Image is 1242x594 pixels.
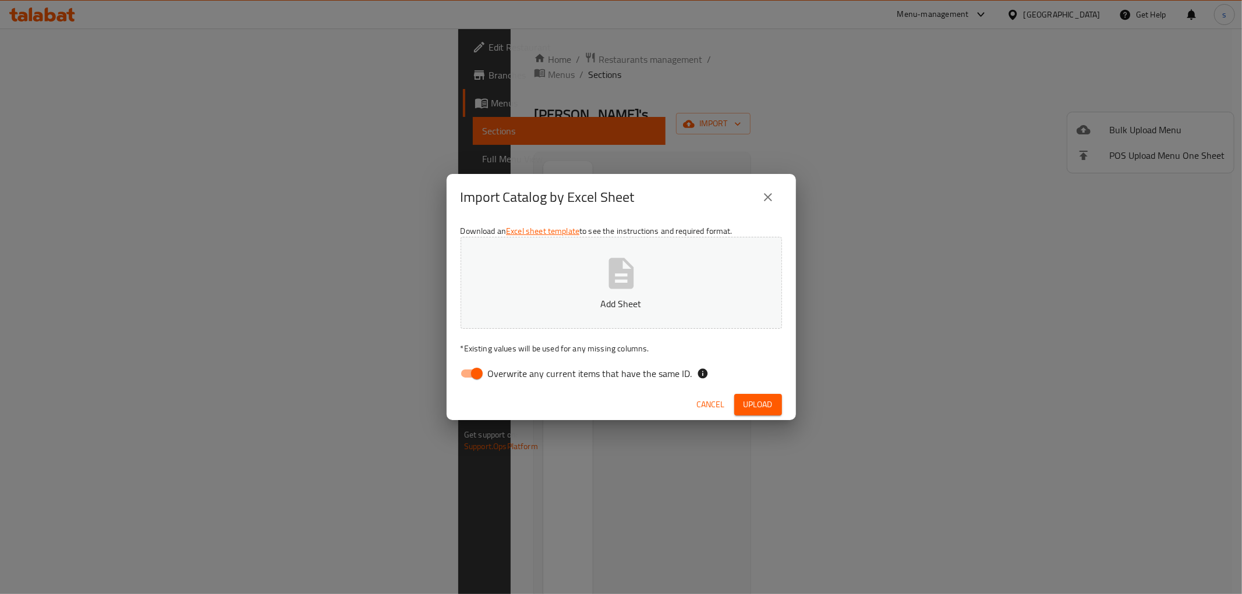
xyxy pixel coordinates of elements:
h2: Import Catalog by Excel Sheet [461,188,635,207]
span: Cancel [697,397,725,412]
svg: If the overwrite option isn't selected, then the items that match an existing ID will be ignored ... [697,368,709,379]
a: Excel sheet template [506,223,579,239]
button: Add Sheet [461,237,782,329]
span: Upload [744,397,773,412]
span: Overwrite any current items that have the same ID. [488,367,692,380]
button: Upload [734,394,782,415]
button: close [754,183,782,211]
p: Existing values will be used for any missing columns. [461,343,782,354]
button: Cancel [692,394,730,415]
p: Add Sheet [479,297,764,311]
div: Download an to see the instructions and required format. [447,220,796,389]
